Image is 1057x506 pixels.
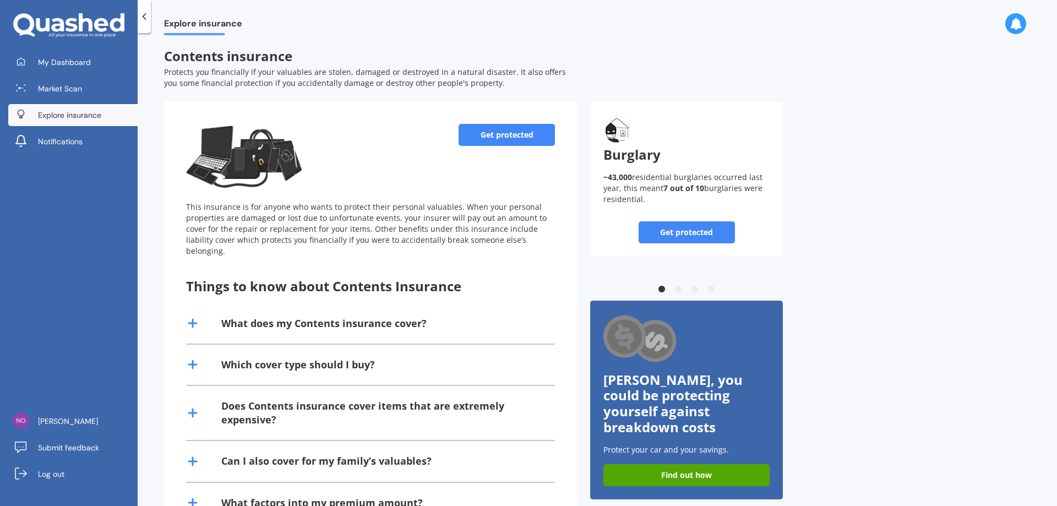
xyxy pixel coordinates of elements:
[13,412,29,429] img: fbadb44cdd6c8076e7703eb09ea33604
[186,124,305,190] img: Contents insurance
[164,67,566,88] span: Protects you financially if your valuables are stolen, damaged or destroyed in a natural disaster...
[38,416,98,427] span: [PERSON_NAME]
[186,277,461,295] span: Things to know about Contents Insurance
[8,104,138,126] a: Explore insurance
[186,202,555,257] div: This insurance is for anyone who wants to protect their personal valuables. When your personal pr...
[221,358,375,372] div: Which cover type should I buy?
[8,463,138,485] a: Log out
[689,284,700,295] button: 3
[8,410,138,432] a: [PERSON_NAME]
[673,284,684,295] button: 2
[8,437,138,459] a: Submit feedback
[639,221,735,243] a: Get protected
[38,469,64,480] span: Log out
[603,371,743,436] span: [PERSON_NAME], you could be protecting yourself against breakdown costs
[221,317,427,330] div: What does my Contents insurance cover?
[603,464,770,486] a: Find out how
[8,130,138,153] a: Notifications
[8,78,138,100] a: Market Scan
[603,444,770,455] p: Protect your car and your savings.
[164,47,292,65] span: Contents insurance
[38,110,101,121] span: Explore insurance
[663,183,704,193] b: 7 out of 10
[38,136,83,147] span: Notifications
[38,57,91,68] span: My Dashboard
[459,124,555,146] a: Get protected
[603,145,661,164] span: Burglary
[8,51,138,73] a: My Dashboard
[706,284,717,295] button: 4
[603,172,770,205] p: residential burglaries occurred last year, this meant burglaries were residential.
[221,454,432,468] div: Can I also cover for my family’s valuables?
[164,18,242,33] span: Explore insurance
[38,442,99,453] span: Submit feedback
[38,83,82,94] span: Market Scan
[656,284,667,295] button: 1
[603,314,678,365] img: Cashback
[221,399,542,427] div: Does Contents insurance cover items that are extremely expensive?
[603,172,632,182] b: ~43,000
[603,115,631,143] img: Burglary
